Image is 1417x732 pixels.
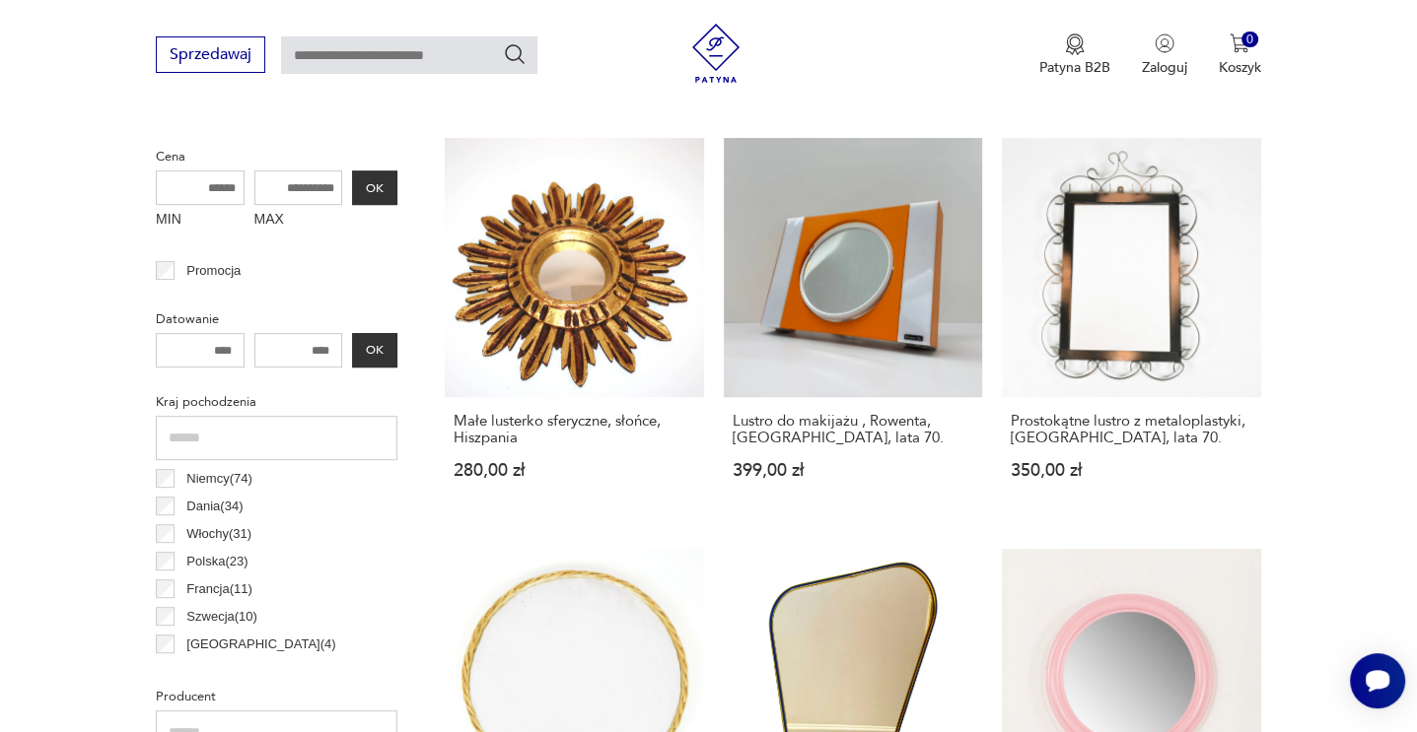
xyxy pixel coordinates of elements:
p: Dania ( 34 ) [186,496,243,517]
button: OK [352,170,397,205]
p: Hiszpania ( 3 ) [186,661,258,683]
p: Datowanie [156,308,397,330]
h3: Lustro do makijażu , Rowenta, [GEOGRAPHIC_DATA], lata 70. [733,413,974,446]
p: Patyna B2B [1039,58,1110,77]
button: OK [352,333,397,367]
p: Cena [156,146,397,167]
iframe: Smartsupp widget button [1350,653,1405,708]
p: Zaloguj [1142,58,1187,77]
p: Koszyk [1219,58,1261,77]
button: Patyna B2B [1039,33,1110,77]
p: Producent [156,686,397,707]
img: Ikona medalu [1065,33,1085,55]
div: 0 [1241,32,1258,48]
label: MAX [254,205,343,236]
button: Szukaj [503,42,527,66]
button: 0Koszyk [1219,33,1261,77]
a: Prostokątne lustro z metaloplastyki, Niemcy, lata 70.Prostokątne lustro z metaloplastyki, [GEOGRA... [1002,138,1261,517]
button: Sprzedawaj [156,36,265,73]
p: 280,00 zł [454,462,695,479]
p: Szwecja ( 10 ) [186,606,257,628]
p: Francja ( 11 ) [186,578,252,600]
a: Małe lusterko sferyczne, słońce, HiszpaniaMałe lusterko sferyczne, słońce, Hiszpania280,00 zł [445,138,704,517]
p: 350,00 zł [1011,462,1252,479]
img: Ikonka użytkownika [1155,33,1174,53]
p: Kraj pochodzenia [156,391,397,413]
p: Polska ( 23 ) [186,551,248,572]
button: Zaloguj [1142,33,1187,77]
p: Niemcy ( 74 ) [186,468,252,490]
a: Ikona medaluPatyna B2B [1039,33,1110,77]
a: Sprzedawaj [156,49,265,63]
p: Promocja [186,260,241,282]
p: [GEOGRAPHIC_DATA] ( 4 ) [186,633,335,655]
h3: Małe lusterko sferyczne, słońce, Hiszpania [454,413,695,446]
img: Ikona koszyka [1230,33,1249,53]
h3: Prostokątne lustro z metaloplastyki, [GEOGRAPHIC_DATA], lata 70. [1011,413,1252,446]
p: 399,00 zł [733,462,974,479]
p: Włochy ( 31 ) [186,523,251,545]
label: MIN [156,205,245,236]
a: Lustro do makijażu , Rowenta, Niemcy, lata 70.Lustro do makijażu , Rowenta, [GEOGRAPHIC_DATA], la... [724,138,983,517]
img: Patyna - sklep z meblami i dekoracjami vintage [686,24,745,83]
